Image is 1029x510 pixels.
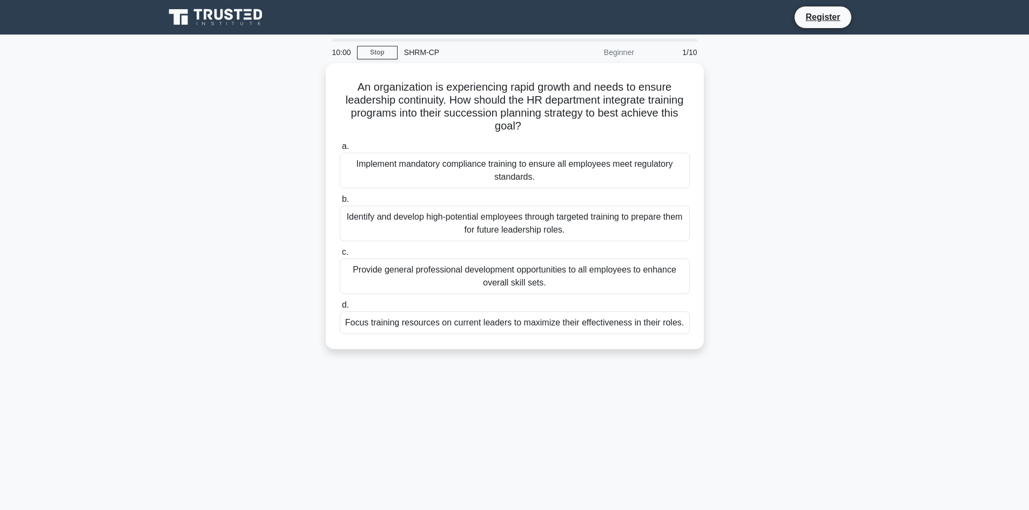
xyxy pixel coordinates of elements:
span: d. [342,300,349,309]
div: 1/10 [641,42,704,63]
span: a. [342,141,349,151]
div: Focus training resources on current leaders to maximize their effectiveness in their roles. [340,311,690,334]
span: b. [342,194,349,203]
h5: An organization is experiencing rapid growth and needs to ensure leadership continuity. How shoul... [339,80,691,133]
div: Provide general professional development opportunities to all employees to enhance overall skill ... [340,259,690,294]
div: SHRM-CP [398,42,546,63]
div: Identify and develop high-potential employees through targeted training to prepare them for futur... [340,206,690,241]
a: Stop [357,46,398,59]
div: 10:00 [326,42,357,63]
a: Register [799,10,846,24]
div: Beginner [546,42,641,63]
div: Implement mandatory compliance training to ensure all employees meet regulatory standards. [340,153,690,188]
span: c. [342,247,348,256]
